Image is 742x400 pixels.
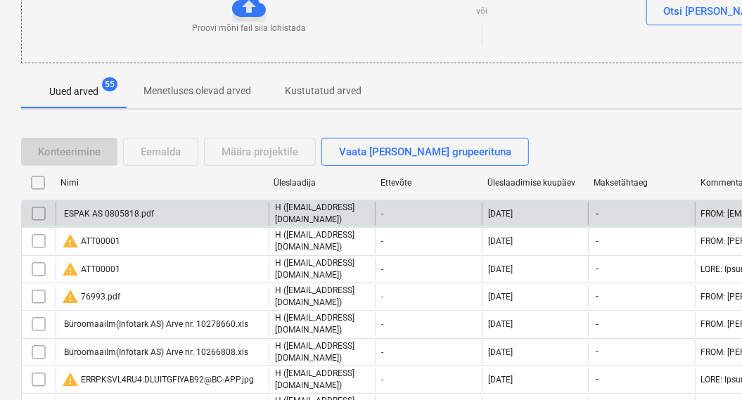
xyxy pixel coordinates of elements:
[488,292,513,302] div: [DATE]
[275,368,369,392] p: H ([EMAIL_ADDRESS][DOMAIN_NAME])
[62,371,79,388] span: warning
[488,319,513,329] div: [DATE]
[488,375,513,385] div: [DATE]
[594,178,690,188] div: Maksetähtaeg
[62,261,79,278] span: warning
[476,6,487,18] p: või
[375,368,481,392] div: -
[275,202,369,226] p: H ([EMAIL_ADDRESS][DOMAIN_NAME])
[275,340,369,364] p: H ([EMAIL_ADDRESS][DOMAIN_NAME])
[275,285,369,309] p: H ([EMAIL_ADDRESS][DOMAIN_NAME])
[375,229,481,253] div: -
[62,233,79,250] span: warning
[594,263,600,275] span: -
[62,288,120,305] div: 76993.pdf
[275,257,369,281] p: H ([EMAIL_ADDRESS][DOMAIN_NAME])
[594,346,600,358] span: -
[488,209,513,219] div: [DATE]
[102,77,117,91] span: 55
[380,178,476,188] div: Ettevõte
[375,312,481,336] div: -
[488,264,513,274] div: [DATE]
[143,84,251,98] p: Menetluses olevad arved
[488,236,513,246] div: [DATE]
[594,290,600,302] span: -
[672,333,742,400] iframe: Chat Widget
[60,178,262,188] div: Nimi
[62,233,120,250] div: ATT00001
[62,319,248,329] div: Büroomaailm(Infotark AS) Arve nr. 10278660.xls
[62,371,254,388] div: ERRPKSVL4RU4.DLUITGFIYAB92@BC-APP.jpg
[375,340,481,364] div: -
[339,143,511,161] div: Vaata [PERSON_NAME] grupeerituna
[275,312,369,336] p: H ([EMAIL_ADDRESS][DOMAIN_NAME])
[62,209,154,219] div: ESPAK AS 0805818.pdf
[285,84,362,98] p: Kustutatud arved
[488,347,513,357] div: [DATE]
[594,236,600,247] span: -
[487,178,583,188] div: Üleslaadimise kuupäev
[62,347,248,357] div: Büroomaailm(Infotark AS) Arve nr. 10266808.xls
[594,373,600,385] span: -
[375,202,481,226] div: -
[275,229,369,253] p: H ([EMAIL_ADDRESS][DOMAIN_NAME])
[594,208,600,220] span: -
[192,22,306,34] p: Proovi mõni fail siia lohistada
[375,285,481,309] div: -
[62,261,120,278] div: ATT00001
[321,138,529,166] button: Vaata [PERSON_NAME] grupeerituna
[49,84,98,99] p: Uued arved
[274,178,369,188] div: Üleslaadija
[62,288,79,305] span: warning
[594,318,600,330] span: -
[375,257,481,281] div: -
